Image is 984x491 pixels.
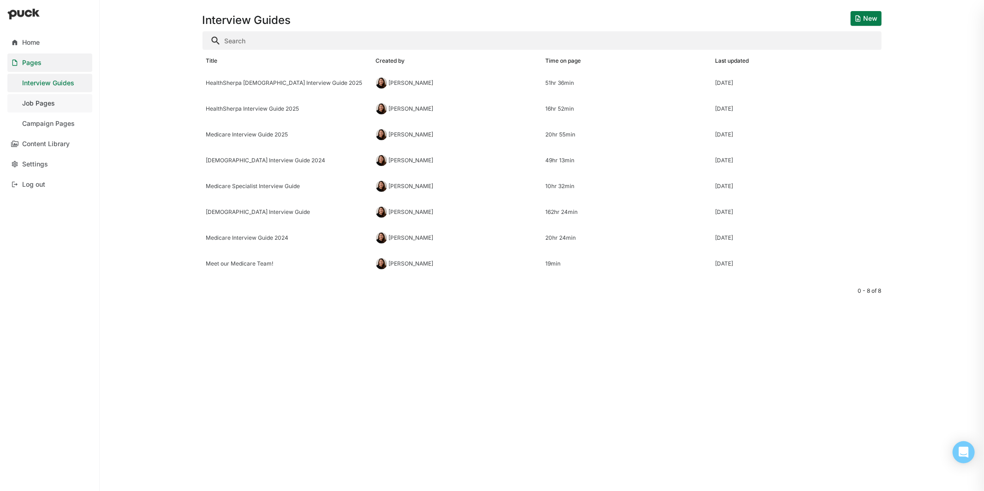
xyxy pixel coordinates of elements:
[546,157,708,164] div: 49hr 13min
[376,58,405,64] div: Created by
[389,183,434,189] div: [PERSON_NAME]
[206,131,369,138] div: Medicare Interview Guide 2025
[389,80,434,86] div: [PERSON_NAME]
[206,106,369,112] div: HealthSherpa Interview Guide 2025
[716,80,734,86] div: [DATE]
[7,94,92,112] a: Job Pages
[546,183,708,189] div: 10hr 32min
[716,235,734,241] div: [DATE]
[22,140,70,148] div: Content Library
[7,53,92,72] a: Pages
[7,114,92,133] a: Campaign Pages
[546,58,581,64] div: Time on page
[546,209,708,215] div: 162hr 24min
[716,260,734,267] div: [DATE]
[716,157,734,164] div: [DATE]
[389,235,434,241] div: [PERSON_NAME]
[7,155,92,173] a: Settings
[546,131,708,138] div: 20hr 55min
[206,183,369,189] div: Medicare Specialist Interview Guide
[22,120,75,128] div: Campaign Pages
[206,235,369,241] div: Medicare Interview Guide 2024
[716,183,734,189] div: [DATE]
[206,260,369,267] div: Meet our Medicare Team!
[22,181,45,189] div: Log out
[7,135,92,153] a: Content Library
[546,235,708,241] div: 20hr 24min
[206,80,369,86] div: HealthSherpa [DEMOGRAPHIC_DATA] Interview Guide 2025
[7,74,92,92] a: Interview Guides
[389,209,434,215] div: [PERSON_NAME]
[203,288,882,294] div: 0 - 8 of 8
[546,260,708,267] div: 19min
[206,58,218,64] div: Title
[206,209,369,215] div: [DEMOGRAPHIC_DATA] Interview Guide
[22,79,74,87] div: Interview Guides
[546,80,708,86] div: 51hr 36min
[716,131,734,138] div: [DATE]
[22,100,55,107] div: Job Pages
[203,31,882,50] input: Search
[22,39,40,47] div: Home
[389,106,434,112] div: [PERSON_NAME]
[716,209,734,215] div: [DATE]
[716,58,749,64] div: Last updated
[22,160,48,168] div: Settings
[389,260,434,267] div: [PERSON_NAME]
[389,157,434,164] div: [PERSON_NAME]
[203,15,291,26] h1: Interview Guides
[546,106,708,112] div: 16hr 52min
[716,106,734,112] div: [DATE]
[22,59,42,67] div: Pages
[851,11,882,26] button: New
[953,441,975,463] div: Open Intercom Messenger
[389,131,434,138] div: [PERSON_NAME]
[7,33,92,52] a: Home
[206,157,369,164] div: [DEMOGRAPHIC_DATA] Interview Guide 2024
